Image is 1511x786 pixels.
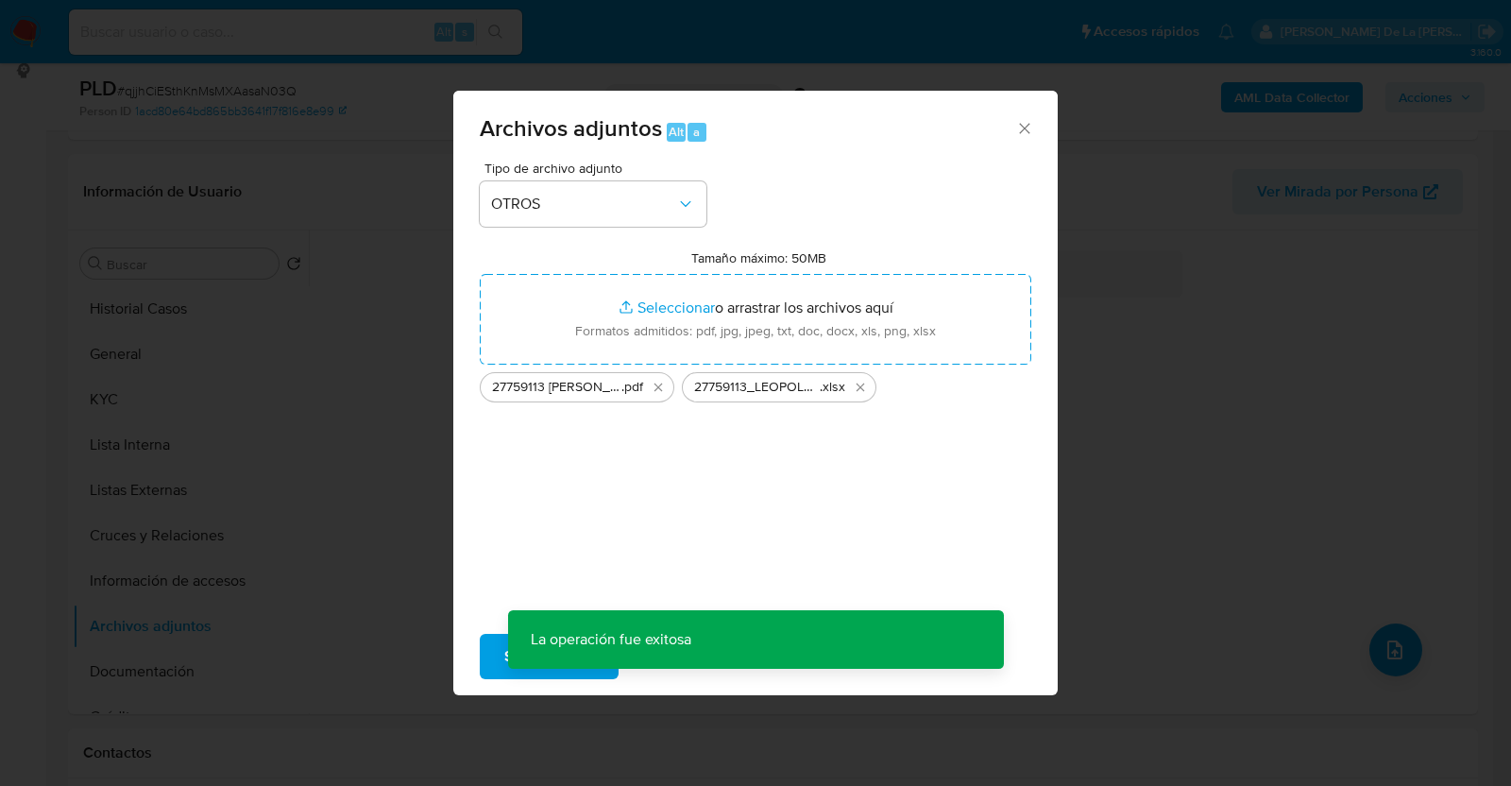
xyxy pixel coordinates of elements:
[492,378,621,397] span: 27759113 [PERSON_NAME]
[484,162,711,175] span: Tipo de archivo adjunto
[480,111,662,145] span: Archivos adjuntos
[693,123,700,141] span: a
[504,636,594,677] span: Subir archivo
[691,249,826,266] label: Tamaño máximo: 50MB
[508,610,714,669] p: La operación fue exitosa
[647,376,670,399] button: Eliminar 27759113 LEOPOLDO PACHECO VAZQUEZ .pdf
[651,636,712,677] span: Cancelar
[491,195,676,214] span: OTROS
[694,378,820,397] span: 27759113_LEOPOLDO [PERSON_NAME] VAZQUEZ_AGO2025_AT
[669,123,684,141] span: Alt
[849,376,872,399] button: Eliminar 27759113_LEOPOLDO PACHECO VAZQUEZ_AGO2025_AT.xlsx
[621,378,643,397] span: .pdf
[480,634,619,679] button: Subir archivo
[480,181,706,227] button: OTROS
[820,378,845,397] span: .xlsx
[1015,119,1032,136] button: Cerrar
[480,365,1031,402] ul: Archivos seleccionados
